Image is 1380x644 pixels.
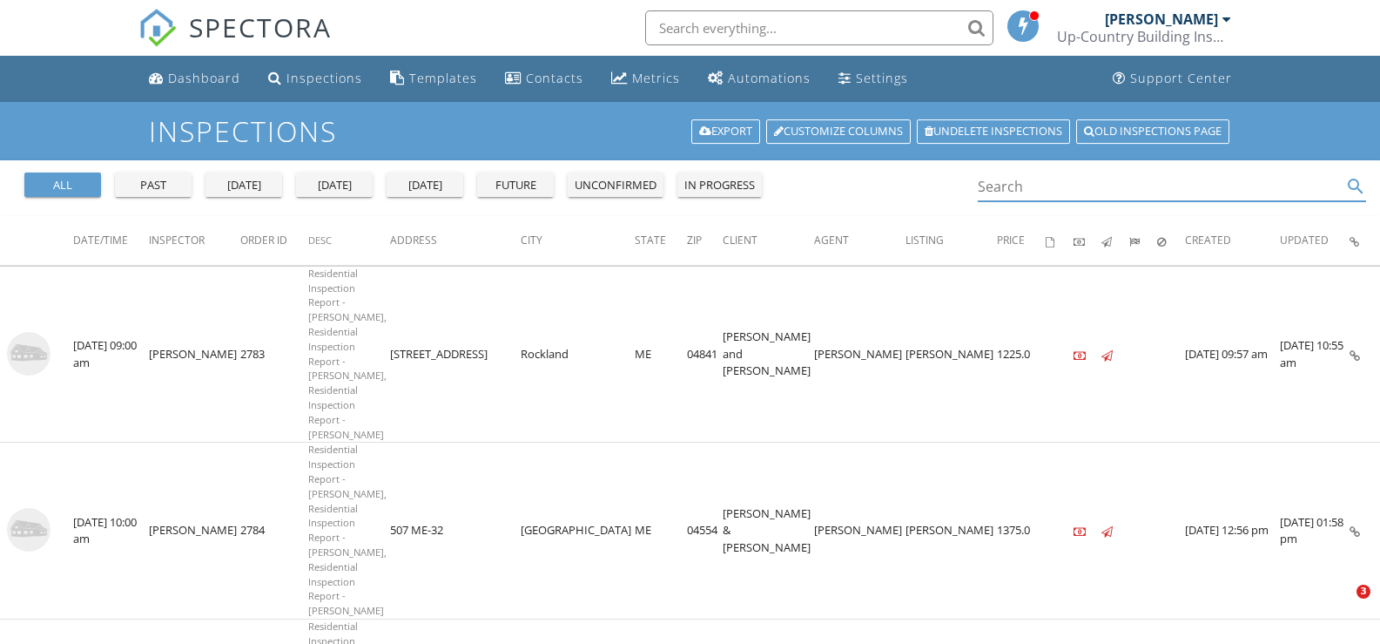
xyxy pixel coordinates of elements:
[240,443,308,620] td: 2784
[687,233,702,247] span: Zip
[1185,266,1280,443] td: [DATE] 09:57 am
[568,173,663,197] button: unconfirmed
[677,173,762,197] button: in progress
[189,9,332,45] span: SPECTORA
[149,116,1230,146] h1: Inspections
[814,233,849,247] span: Agent
[149,443,240,620] td: [PERSON_NAME]
[261,63,369,95] a: Inspections
[1046,216,1074,265] th: Agreements signed: Not sorted.
[1101,216,1129,265] th: Published: Not sorted.
[308,267,387,441] span: Residential Inspection Report - [PERSON_NAME], Residential Inspection Report - [PERSON_NAME], Res...
[575,177,656,194] div: unconfirmed
[149,266,240,443] td: [PERSON_NAME]
[1356,585,1370,599] span: 3
[149,233,205,247] span: Inspector
[122,177,185,194] div: past
[1130,70,1232,86] div: Support Center
[814,443,905,620] td: [PERSON_NAME]
[142,63,247,95] a: Dashboard
[814,266,905,443] td: [PERSON_NAME]
[138,24,332,60] a: SPECTORA
[383,63,484,95] a: Templates
[212,177,275,194] div: [DATE]
[723,266,814,443] td: [PERSON_NAME] and [PERSON_NAME]
[394,177,456,194] div: [DATE]
[308,216,390,265] th: Desc: Not sorted.
[723,233,757,247] span: Client
[1280,443,1350,620] td: [DATE] 01:58 pm
[723,443,814,620] td: [PERSON_NAME] & [PERSON_NAME]
[632,70,680,86] div: Metrics
[997,216,1046,265] th: Price: Not sorted.
[308,234,332,247] span: Desc
[286,70,362,86] div: Inspections
[905,233,944,247] span: Listing
[1185,216,1280,265] th: Created: Not sorted.
[997,266,1046,443] td: 1225.0
[1280,266,1350,443] td: [DATE] 10:55 am
[240,266,308,443] td: 2783
[205,173,282,197] button: [DATE]
[1106,63,1239,95] a: Support Center
[978,173,1343,201] input: Search
[635,443,687,620] td: ME
[687,216,723,265] th: Zip: Not sorted.
[1345,176,1366,197] i: search
[917,119,1070,144] a: Undelete inspections
[73,216,149,265] th: Date/Time: Not sorted.
[168,70,240,86] div: Dashboard
[73,443,149,620] td: [DATE] 10:00 am
[390,443,521,620] td: 507 ME-32
[303,177,366,194] div: [DATE]
[766,119,911,144] a: Customize Columns
[73,266,149,443] td: [DATE] 09:00 am
[997,233,1025,247] span: Price
[604,63,687,95] a: Metrics
[687,266,723,443] td: 04841
[723,216,814,265] th: Client: Not sorted.
[409,70,477,86] div: Templates
[1280,216,1350,265] th: Updated: Not sorted.
[1129,216,1157,265] th: Submitted: Not sorted.
[1105,10,1218,28] div: [PERSON_NAME]
[687,443,723,620] td: 04554
[1185,233,1231,247] span: Created
[1076,119,1229,144] a: Old inspections page
[997,443,1046,620] td: 1375.0
[24,173,101,197] button: all
[521,266,635,443] td: Rockland
[856,70,908,86] div: Settings
[149,216,240,265] th: Inspector: Not sorted.
[31,177,94,194] div: all
[296,173,373,197] button: [DATE]
[484,177,547,194] div: future
[1280,233,1329,247] span: Updated
[115,173,192,197] button: past
[1157,216,1185,265] th: Canceled: Not sorted.
[390,216,521,265] th: Address: Not sorted.
[635,233,666,247] span: State
[814,216,905,265] th: Agent: Not sorted.
[1185,443,1280,620] td: [DATE] 12:56 pm
[905,443,997,620] td: [PERSON_NAME]
[831,63,915,95] a: Settings
[390,233,437,247] span: Address
[308,443,387,617] span: Residential Inspection Report - [PERSON_NAME], Residential Inspection Report - [PERSON_NAME], Res...
[521,216,635,265] th: City: Not sorted.
[635,216,687,265] th: State: Not sorted.
[905,216,997,265] th: Listing: Not sorted.
[390,266,521,443] td: [STREET_ADDRESS]
[138,9,177,47] img: The Best Home Inspection Software - Spectora
[240,233,287,247] span: Order ID
[905,266,997,443] td: [PERSON_NAME]
[684,177,755,194] div: in progress
[73,233,128,247] span: Date/Time
[7,508,50,552] img: house-placeholder-square-ca63347ab8c70e15b013bc22427d3df0f7f082c62ce06d78aee8ec4e70df452f.jpg
[645,10,993,45] input: Search everything...
[498,63,590,95] a: Contacts
[477,173,554,197] button: future
[728,70,811,86] div: Automations
[635,266,687,443] td: ME
[1350,216,1380,265] th: Inspection Details: Not sorted.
